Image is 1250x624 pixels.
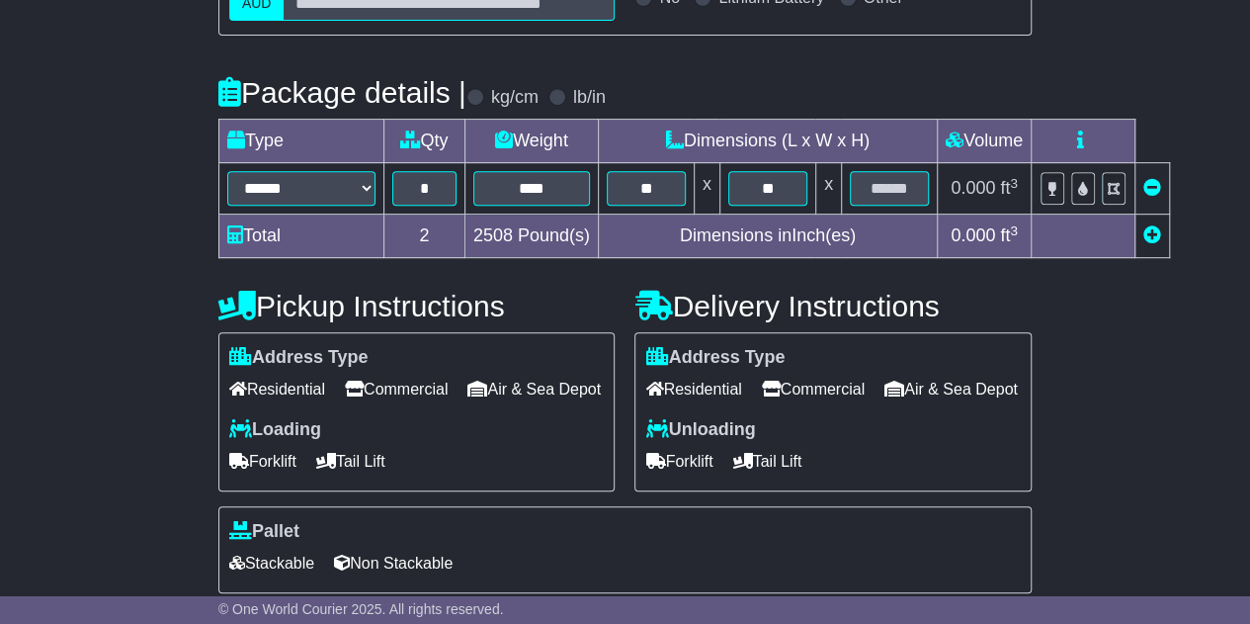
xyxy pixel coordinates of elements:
[383,120,464,163] td: Qty
[1143,178,1161,198] a: Remove this item
[229,446,296,477] span: Forklift
[491,87,539,109] label: kg/cm
[218,601,504,617] span: © One World Courier 2025. All rights reserved.
[218,290,616,322] h4: Pickup Instructions
[1143,225,1161,245] a: Add new item
[473,225,513,245] span: 2508
[598,120,937,163] td: Dimensions (L x W x H)
[464,215,598,258] td: Pound(s)
[573,87,606,109] label: lb/in
[229,548,314,579] span: Stackable
[762,374,865,404] span: Commercial
[334,548,453,579] span: Non Stackable
[229,521,299,543] label: Pallet
[645,347,785,369] label: Address Type
[229,419,321,441] label: Loading
[467,374,601,404] span: Air & Sea Depot
[598,215,937,258] td: Dimensions in Inch(es)
[218,120,383,163] td: Type
[218,215,383,258] td: Total
[645,446,712,477] span: Forklift
[383,215,464,258] td: 2
[645,419,755,441] label: Unloading
[937,120,1031,163] td: Volume
[1000,178,1018,198] span: ft
[1000,225,1018,245] span: ft
[218,76,466,109] h4: Package details |
[634,290,1032,322] h4: Delivery Instructions
[951,178,995,198] span: 0.000
[1010,176,1018,191] sup: 3
[645,374,741,404] span: Residential
[345,374,448,404] span: Commercial
[316,446,385,477] span: Tail Lift
[1010,223,1018,238] sup: 3
[464,120,598,163] td: Weight
[229,347,369,369] label: Address Type
[951,225,995,245] span: 0.000
[694,163,719,215] td: x
[732,446,801,477] span: Tail Lift
[229,374,325,404] span: Residential
[884,374,1018,404] span: Air & Sea Depot
[815,163,841,215] td: x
